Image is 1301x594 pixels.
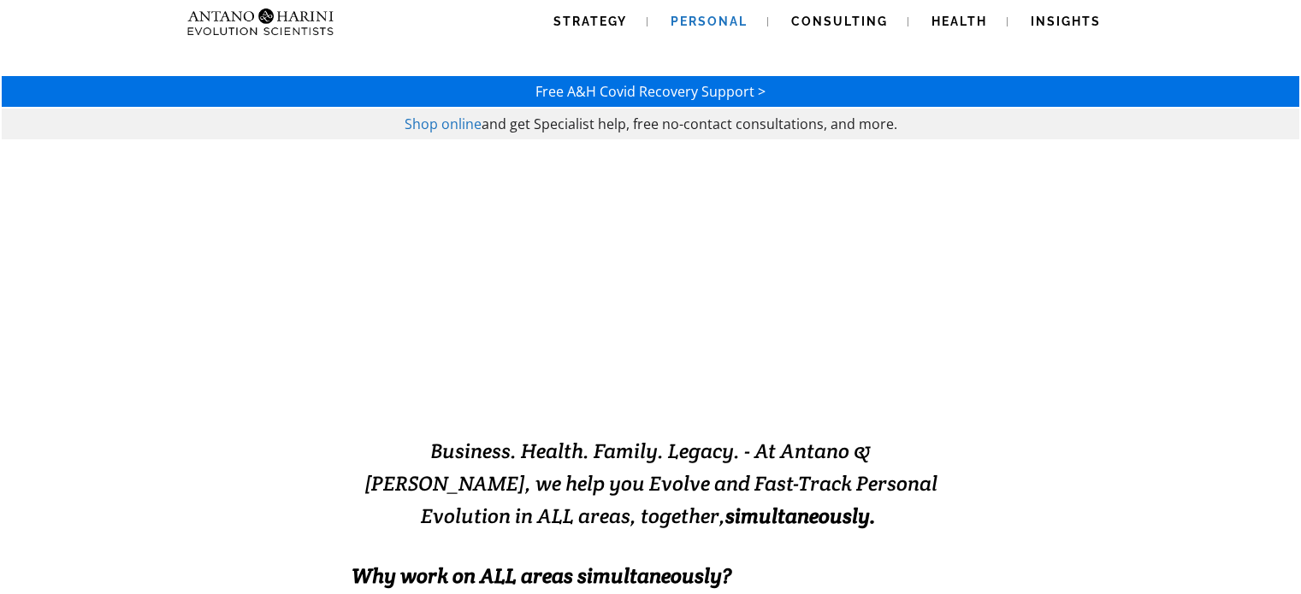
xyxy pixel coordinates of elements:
span: Health [931,15,987,28]
span: Business. Health. Family. Legacy. - At Antano & [PERSON_NAME], we help you Evolve and Fast-Track ... [364,438,937,529]
span: Insights [1031,15,1101,28]
span: Consulting [791,15,888,28]
a: Free A&H Covid Recovery Support > [535,82,766,101]
span: Why work on ALL areas simultaneously? [352,562,731,589]
span: Strategy [553,15,627,28]
span: and get Specialist help, free no-contact consultations, and more. [482,115,897,133]
strong: EXCELLENCE [626,356,855,398]
span: Personal [671,15,748,28]
b: simultaneously. [725,503,876,529]
a: Shop online [405,115,482,133]
strong: EVOLVING [446,356,626,398]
